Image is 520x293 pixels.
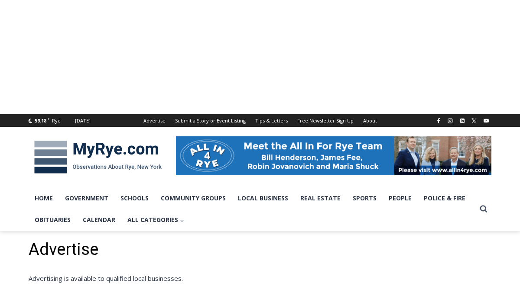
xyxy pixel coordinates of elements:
[347,187,383,209] a: Sports
[433,116,444,126] a: Facebook
[418,187,471,209] a: Police & Fire
[139,114,382,127] nav: Secondary Navigation
[250,114,292,127] a: Tips & Letters
[127,215,184,225] span: All Categories
[77,209,121,231] a: Calendar
[292,114,358,127] a: Free Newsletter Sign Up
[29,187,59,209] a: Home
[29,187,476,231] nav: Primary Navigation
[121,209,190,231] a: All Categories
[155,187,232,209] a: Community Groups
[52,117,61,125] div: Rye
[29,209,77,231] a: Obituaries
[469,116,479,126] a: X
[232,187,294,209] a: Local Business
[457,116,468,126] a: Linkedin
[476,201,491,217] button: View Search Form
[29,273,491,283] p: Advertising is available to qualified local businesses.
[383,187,418,209] a: People
[170,114,250,127] a: Submit a Story or Event Listing
[139,114,170,127] a: Advertise
[445,116,455,126] a: Instagram
[114,187,155,209] a: Schools
[35,117,46,124] span: 59.18
[59,187,114,209] a: Government
[176,136,491,175] img: All in for Rye
[29,240,491,260] h1: Advertise
[48,116,50,121] span: F
[75,117,91,125] div: [DATE]
[358,114,382,127] a: About
[481,116,491,126] a: YouTube
[29,135,167,180] img: MyRye.com
[294,187,347,209] a: Real Estate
